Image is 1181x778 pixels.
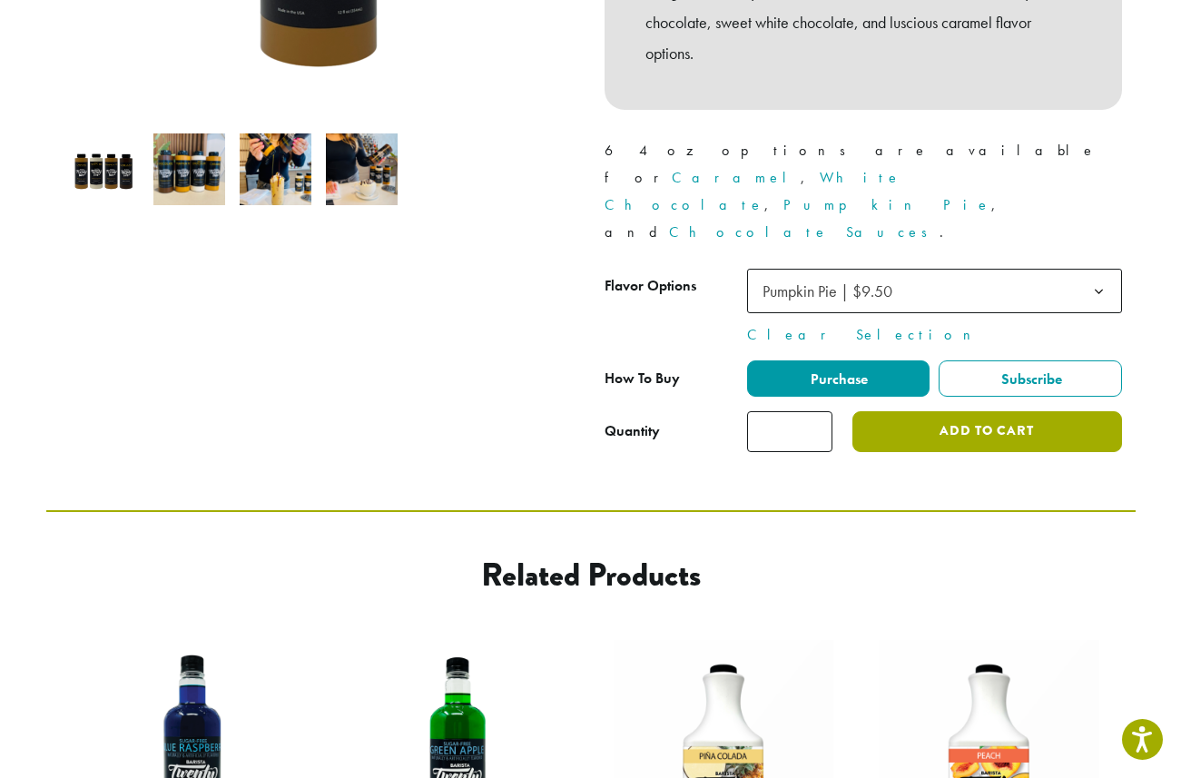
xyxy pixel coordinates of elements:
a: Pumpkin Pie [783,195,991,214]
a: Caramel [672,168,801,187]
span: Pumpkin Pie | $9.50 [755,273,910,309]
div: Quantity [605,420,660,442]
span: Pumpkin Pie | $9.50 [763,281,892,301]
a: White Chocolate [605,168,901,214]
button: Add to cart [852,411,1121,452]
a: Chocolate Sauces [669,222,940,241]
p: 64 oz options are available for , , , and . [605,137,1122,246]
span: Purchase [808,369,868,389]
input: Product quantity [747,411,832,452]
img: Barista 22 Premium Sauces (12 oz.) - Image 3 [240,133,311,205]
img: Barista 22 12 oz Sauces - All Flavors [67,133,139,205]
img: Barista 22 Premium Sauces (12 oz.) - Image 4 [326,133,398,205]
h2: Related products [192,556,989,595]
label: Flavor Options [605,273,747,300]
span: Subscribe [999,369,1062,389]
span: How To Buy [605,369,680,388]
span: Pumpkin Pie | $9.50 [747,269,1122,313]
a: Clear Selection [747,324,1122,346]
img: B22 12 oz sauces line up [153,133,225,205]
